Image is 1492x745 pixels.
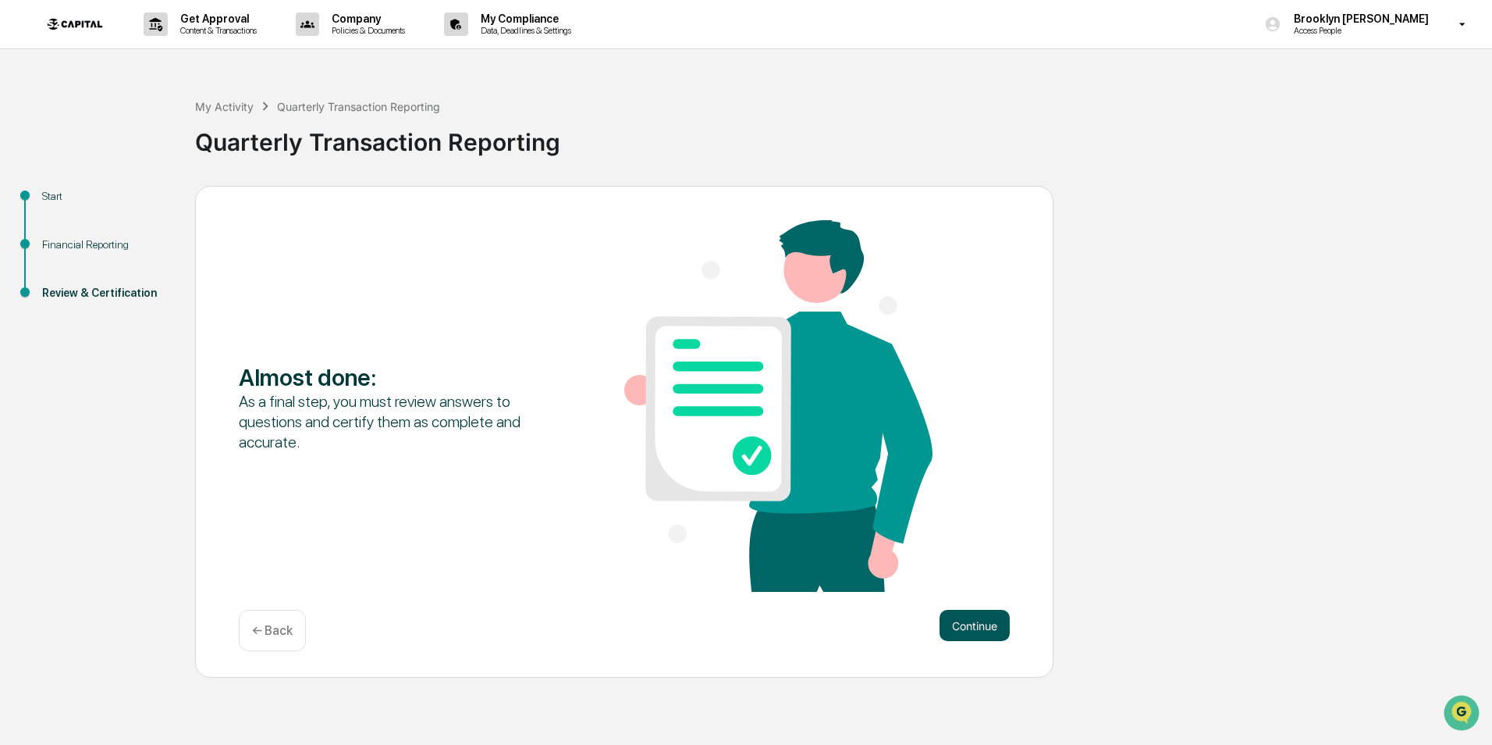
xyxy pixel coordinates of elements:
p: Policies & Documents [319,25,413,36]
div: Review & Certification [42,285,170,301]
img: Almost done [624,220,932,592]
p: Company [319,12,413,25]
div: 🗄️ [113,198,126,211]
div: We're available if you need us! [53,135,197,148]
div: As a final step, you must review answers to questions and certify them as complete and accurate. [239,391,547,452]
a: Powered byPylon [110,264,189,276]
a: 🗄️Attestations [107,191,200,219]
div: 🖐️ [16,198,28,211]
p: Access People [1281,25,1434,36]
span: Attestations [129,197,194,212]
div: Financial Reporting [42,237,170,253]
p: Brooklyn [PERSON_NAME] [1281,12,1437,25]
iframe: Open customer support [1442,693,1484,736]
div: Quarterly Transaction Reporting [277,100,440,113]
a: 🖐️Preclearance [9,191,107,219]
button: Continue [940,610,1010,641]
span: Pylon [155,265,189,276]
div: Start new chat [53,119,256,135]
div: My Activity [195,100,254,113]
span: Data Lookup [31,226,98,242]
span: Preclearance [31,197,101,212]
p: Content & Transactions [168,25,265,36]
img: 1746055101610-c473b297-6a78-478c-a979-82029cc54cd1 [16,119,44,148]
p: My Compliance [468,12,579,25]
button: Start new chat [265,124,284,143]
p: ← Back [252,623,293,638]
div: Start [42,188,170,205]
img: logo [37,9,112,41]
p: Data, Deadlines & Settings [468,25,579,36]
a: 🔎Data Lookup [9,220,105,248]
div: 🔎 [16,228,28,241]
div: Almost done : [239,363,547,391]
div: Quarterly Transaction Reporting [195,116,1484,156]
p: How can we help? [16,33,284,58]
p: Get Approval [168,12,265,25]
